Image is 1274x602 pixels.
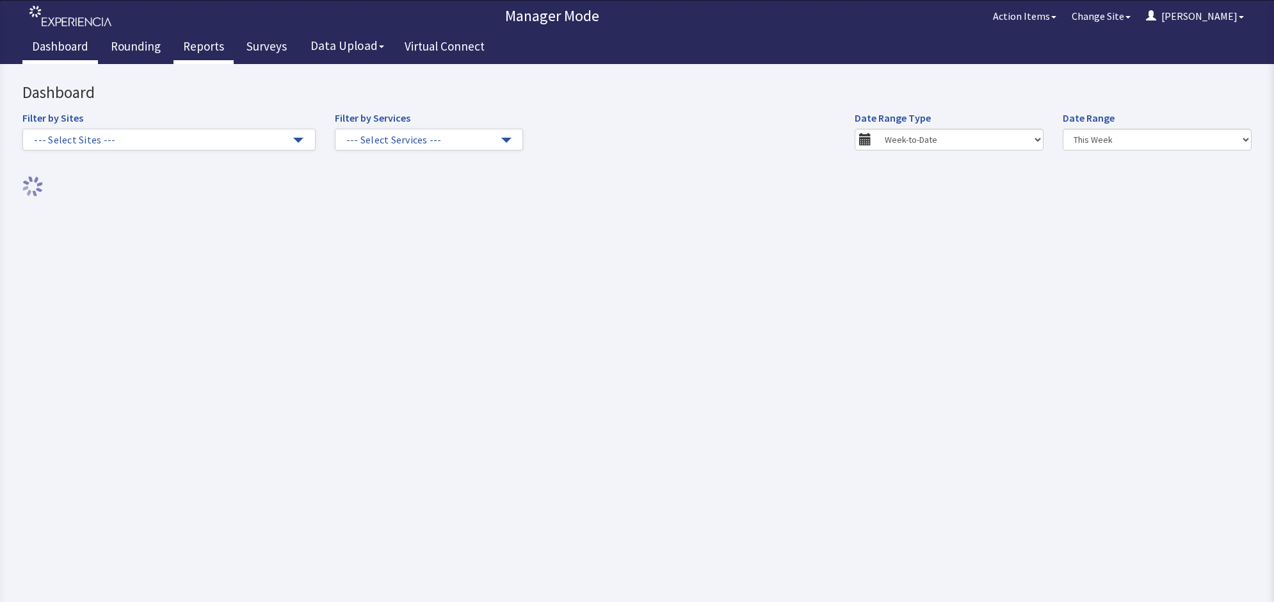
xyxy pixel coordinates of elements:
[855,46,931,61] label: Date Range Type
[985,3,1064,29] button: Action Items
[346,69,499,83] span: --- Select Services ---
[335,46,410,61] label: Filter by Services
[1063,46,1115,61] label: Date Range
[101,32,170,64] a: Rounding
[34,69,291,83] span: --- Select Sites ---
[22,20,940,38] h2: Dashboard
[1138,3,1252,29] button: [PERSON_NAME]
[22,32,98,64] a: Dashboard
[1064,3,1138,29] button: Change Site
[303,34,392,58] button: Data Upload
[237,32,296,64] a: Surveys
[173,32,234,64] a: Reports
[29,6,111,27] img: experiencia_logo.png
[22,65,316,86] button: --- Select Sites ---
[118,6,985,26] p: Manager Mode
[22,46,83,61] label: Filter by Sites
[395,32,494,64] a: Virtual Connect
[335,65,524,86] button: --- Select Services ---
